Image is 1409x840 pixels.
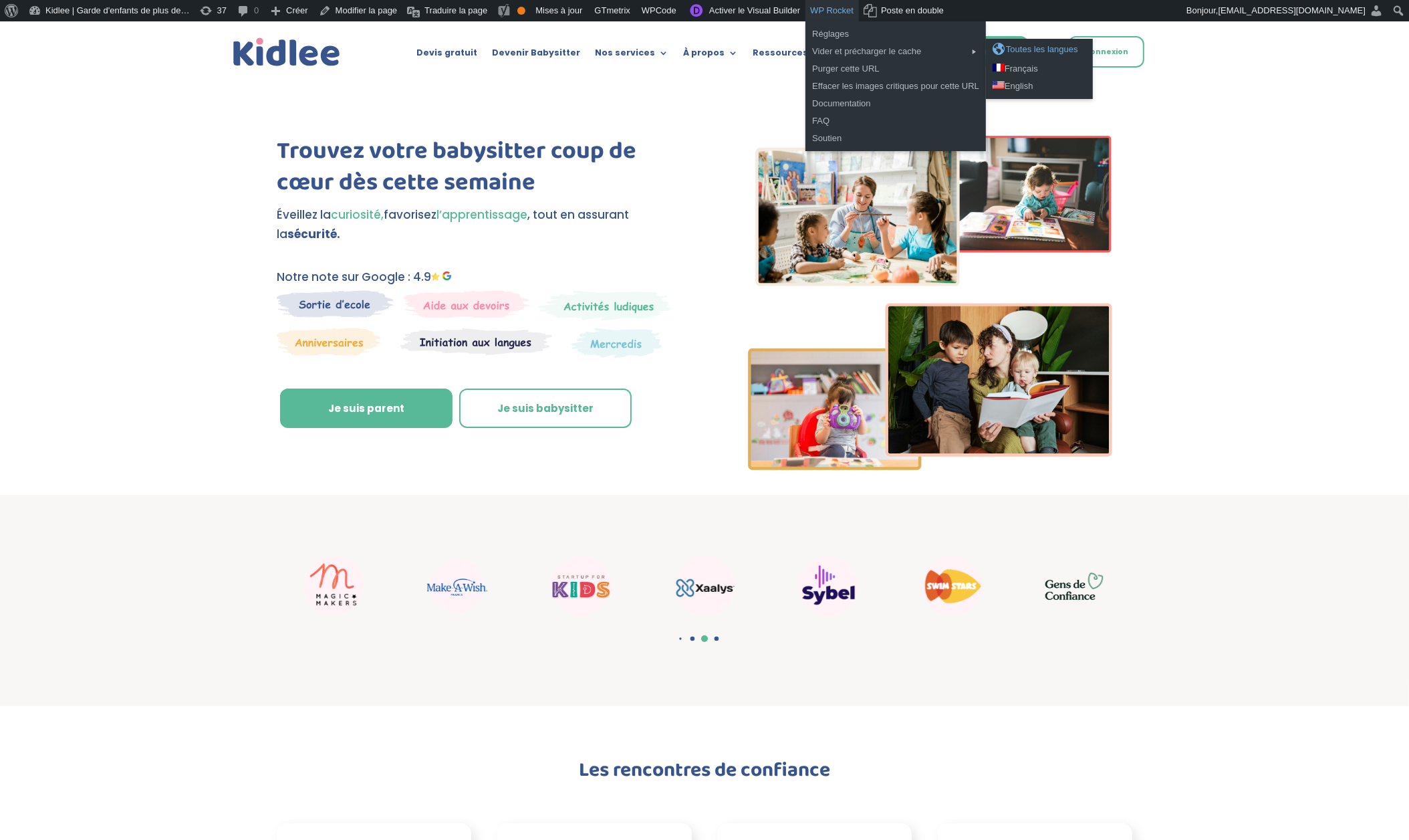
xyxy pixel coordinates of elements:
[798,556,858,616] img: Sybel
[753,48,821,63] a: Ressources
[986,43,1093,60] a: Toutes les langues
[895,549,1009,623] div: 17 / 22
[805,60,986,78] a: Purger cette URL
[986,78,1093,95] a: English
[551,556,611,616] img: startup for kids
[748,136,1113,470] img: Imgs-2
[805,78,986,95] a: Effacer les images critiques pour cette URL
[277,328,381,356] img: Anniversaire
[277,549,390,623] div: 12 / 22
[277,205,681,244] p: Éveillez la favorisez , tout en assurant la
[404,290,529,318] img: weekends
[922,556,982,616] img: Swim stars
[805,25,986,43] a: Réglages
[805,43,986,60] div: Vider et précharger le cache
[690,637,694,641] span: Go to slide 2
[1219,5,1366,15] span: [EMAIL_ADDRESS][DOMAIN_NAME]
[280,389,453,429] a: Je suis parent
[517,7,525,15] div: OK
[331,207,384,223] span: curiosité,
[805,130,986,147] a: Soutien
[771,549,885,623] div: 16 / 22
[459,389,632,429] a: Je suis babysitter
[287,226,340,242] strong: sécurité.
[1068,36,1144,68] a: Connexion
[683,48,738,63] a: À propos
[571,328,662,358] img: Thematique
[524,549,638,623] div: 14 / 22
[993,81,1005,89] img: English
[539,290,671,321] img: Mercredi
[400,552,514,619] div: 13 / 22
[679,637,681,639] span: Go to slide 1
[230,35,344,70] a: Kidlee Logo
[1019,556,1132,616] div: 18 / 22
[400,328,552,356] img: Atelier thematique
[277,136,681,205] h1: Trouvez votre babysitter coup de cœur dès cette semaine
[1045,572,1106,600] img: GDC
[648,549,761,623] div: 15 / 22
[492,48,580,63] a: Devenir Babysitter
[277,290,394,318] img: Sortie decole
[416,48,477,63] a: Devis gratuit
[595,48,668,63] a: Nos services
[230,35,344,70] img: logo_kidlee_bleu
[714,637,719,641] span: Go to slide 4
[993,43,1086,56] div: Toutes les langues
[701,635,708,642] span: Go to slide 3
[951,36,1029,68] a: Inscription
[344,760,1065,787] h2: Les rencontres de confiance
[805,112,986,130] a: FAQ
[674,556,735,616] img: Xaalys
[436,207,527,223] span: l’apprentissage
[303,556,364,616] img: Magic makers
[993,64,1005,72] img: Français
[427,559,487,613] img: Make a wish
[805,95,986,112] a: Documentation
[986,60,1093,78] a: Français
[277,268,681,287] p: Notre note sur Google : 4.9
